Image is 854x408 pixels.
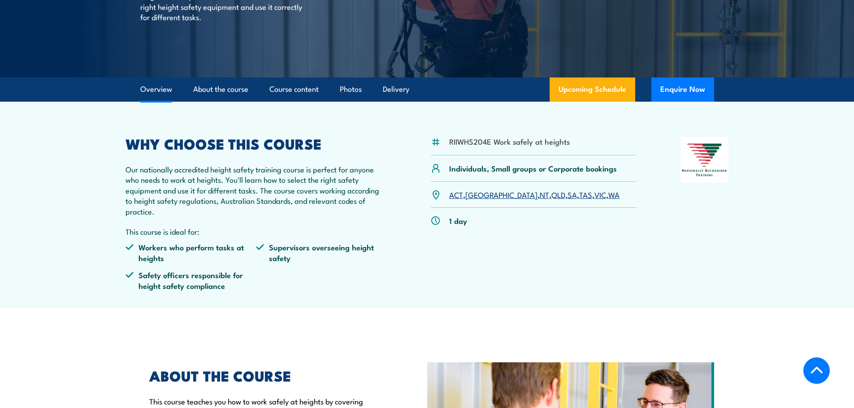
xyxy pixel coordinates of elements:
a: TAS [579,189,592,200]
a: Delivery [383,77,409,101]
p: Individuals, Small groups or Corporate bookings [449,163,617,173]
li: Supervisors overseeing height safety [256,242,387,263]
a: Overview [140,77,172,101]
a: Photos [340,77,362,101]
p: Our nationally accredited height safety training course is perfect for anyone who needs to work a... [126,164,387,216]
a: Course content [269,77,319,101]
img: Nationally Recognised Training logo. [681,137,729,183]
a: QLD [551,189,565,200]
a: About the course [193,77,248,101]
a: VIC [594,189,606,200]
li: Workers who perform tasks at heights [126,242,256,263]
li: Safety officers responsible for height safety compliance [126,270,256,291]
a: Upcoming Schedule [550,77,635,102]
p: , , , , , , , [449,189,620,200]
h2: ABOUT THE COURSE [149,369,386,382]
a: NT [540,189,549,200]
p: This course is ideal for: [126,226,387,236]
p: 1 day [449,215,467,226]
button: Enquire Now [651,77,714,102]
a: ACT [449,189,463,200]
a: [GEOGRAPHIC_DATA] [465,189,538,200]
h2: WHY CHOOSE THIS COURSE [126,137,387,150]
a: SA [568,189,577,200]
li: RIIWHS204E Work safely at heights [449,136,570,146]
a: WA [608,189,620,200]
